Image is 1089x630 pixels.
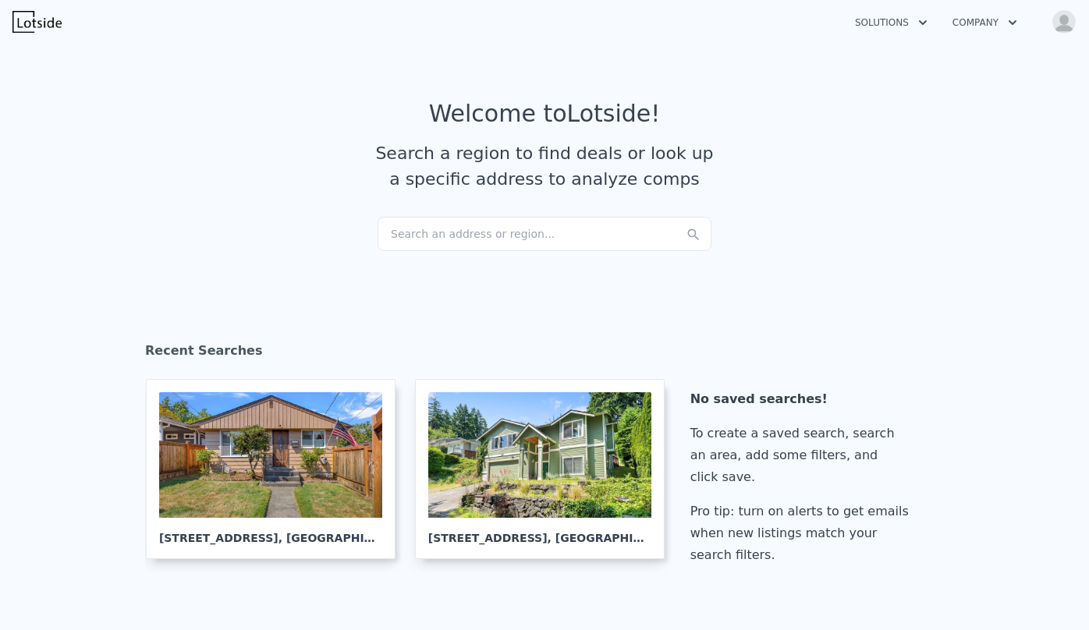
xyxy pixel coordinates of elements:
div: [STREET_ADDRESS] , [GEOGRAPHIC_DATA] [159,518,382,546]
div: No saved searches! [690,388,915,410]
div: Recent Searches [145,329,944,379]
img: avatar [1052,9,1077,34]
div: [STREET_ADDRESS] , [GEOGRAPHIC_DATA] [428,518,651,546]
button: Solutions [842,9,940,37]
button: Company [940,9,1030,37]
div: Search a region to find deals or look up a specific address to analyze comps [370,140,719,192]
a: [STREET_ADDRESS], [GEOGRAPHIC_DATA] [146,379,408,559]
div: Welcome to Lotside ! [429,100,661,128]
div: Search an address or region... [378,217,711,251]
div: Pro tip: turn on alerts to get emails when new listings match your search filters. [690,501,915,566]
a: [STREET_ADDRESS], [GEOGRAPHIC_DATA] [415,379,677,559]
div: To create a saved search, search an area, add some filters, and click save. [690,423,915,488]
img: Lotside [12,11,62,33]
